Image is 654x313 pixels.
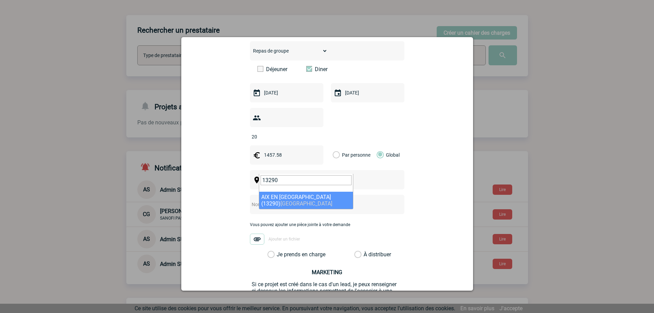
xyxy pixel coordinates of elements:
h3: MARKETING [252,269,403,276]
li: AIX EN [GEOGRAPHIC_DATA] (13290) [259,192,353,209]
label: Je prends en charge [267,251,279,258]
p: Si ce projet est créé dans le cas d'un lead, je peux renseigner ci-dessous les informations perme... [252,281,403,301]
label: À distribuer [354,251,362,258]
input: Nom de l'événement [250,200,386,209]
span: Ajouter un fichier [268,237,300,242]
label: Déjeuner [257,66,297,72]
input: Date de fin [343,88,391,97]
p: Vous pouvez ajouter une pièce jointe à votre demande [250,222,404,227]
input: Budget HT [262,150,310,159]
label: Diner [306,66,346,72]
label: Global [377,145,381,165]
label: Par personne [333,145,340,165]
span: [GEOGRAPHIC_DATA] [280,200,332,207]
input: Nombre de participants [250,132,314,141]
input: Date de début [262,88,310,97]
